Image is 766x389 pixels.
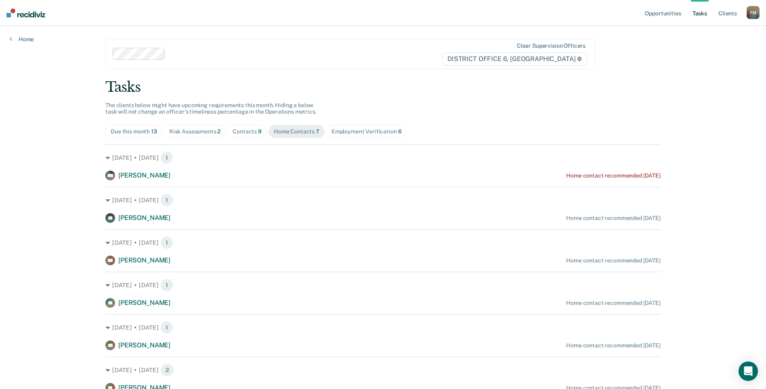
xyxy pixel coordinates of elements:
div: Home contact recommended [DATE] [566,300,661,307]
span: The clients below might have upcoming requirements this month. Hiding a below task will not chang... [105,102,317,115]
div: [DATE] • [DATE] 2 [105,364,661,376]
span: 2 [160,364,174,376]
div: Due this month [111,128,157,135]
div: [DATE] • [DATE] 1 [105,279,661,292]
span: 6 [398,128,402,135]
div: [DATE] • [DATE] 1 [105,321,661,334]
span: [PERSON_NAME] [118,299,170,307]
span: 1 [160,279,173,292]
button: PM [747,6,760,19]
span: [PERSON_NAME] [118,256,170,264]
span: 13 [151,128,157,135]
span: 9 [258,128,262,135]
div: Home contact recommended [DATE] [566,342,661,349]
span: DISTRICT OFFICE 6, [GEOGRAPHIC_DATA] [442,53,587,66]
div: Open Intercom Messenger [739,362,758,381]
span: 1 [160,194,173,207]
div: Tasks [105,79,661,95]
span: 1 [160,236,173,249]
div: Home contact recommended [DATE] [566,172,661,179]
span: [PERSON_NAME] [118,171,170,179]
img: Recidiviz [6,8,45,17]
div: Contacts [233,128,262,135]
div: [DATE] • [DATE] 1 [105,151,661,164]
div: P M [747,6,760,19]
div: [DATE] • [DATE] 1 [105,236,661,249]
div: Home contact recommended [DATE] [566,257,661,264]
span: [PERSON_NAME] [118,214,170,222]
span: 2 [217,128,220,135]
div: Employment Verification [332,128,402,135]
span: 1 [160,321,173,334]
div: Clear supervision officers [517,42,586,49]
span: 1 [160,151,173,164]
div: Home contact recommended [DATE] [566,215,661,222]
span: [PERSON_NAME] [118,341,170,349]
span: 7 [316,128,319,135]
a: Home [10,36,34,43]
div: [DATE] • [DATE] 1 [105,194,661,207]
div: Risk Assessments [169,128,221,135]
div: Home Contacts [274,128,319,135]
